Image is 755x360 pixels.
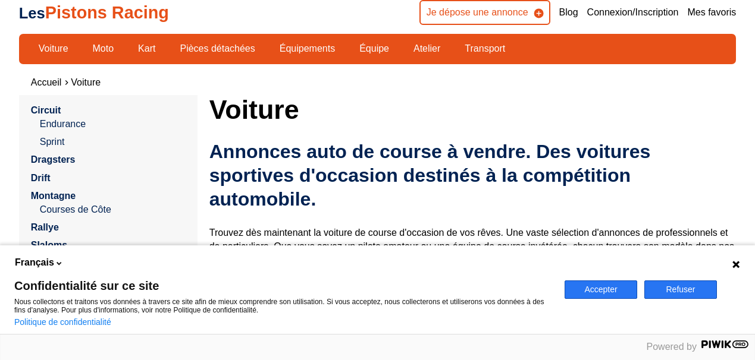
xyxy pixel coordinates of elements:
[31,154,76,165] a: Dragsters
[209,140,737,211] h2: Annonces auto de course à vendre. Des voitures sportives d'occasion destinés à la compétition aut...
[209,226,737,293] p: Trouvez dès maintenant la voiture de course d'occasion de vos rêves. Une vaste sélection d'annonc...
[587,6,679,19] a: Connexion/Inscription
[31,105,61,115] a: Circuit
[172,39,262,59] a: Pièces détachées
[14,280,550,292] span: Confidentialité sur ce site
[31,191,76,201] a: Montagne
[31,39,76,59] a: Voiture
[19,5,45,21] span: Les
[559,6,578,19] a: Blog
[687,6,736,19] a: Mes favoris
[14,317,111,327] a: Politique de confidentialité
[644,280,717,299] button: Refuser
[647,342,697,352] span: Powered by
[31,240,67,250] a: Slaloms
[209,95,737,124] h1: Voiture
[19,3,169,22] a: LesPistons Racing
[31,77,62,87] a: Accueil
[40,203,186,216] a: Courses de Côte
[272,39,343,59] a: Équipements
[565,280,637,299] button: Accepter
[352,39,397,59] a: Équipe
[15,256,54,269] span: Français
[457,39,513,59] a: Transport
[130,39,163,59] a: Kart
[14,298,550,314] p: Nous collectons et traitons vos données à travers ce site afin de mieux comprendre son utilisatio...
[31,222,59,232] a: Rallye
[40,118,186,131] a: Endurance
[85,39,122,59] a: Moto
[71,77,101,87] a: Voiture
[406,39,448,59] a: Atelier
[40,135,186,149] a: Sprint
[31,173,51,183] a: Drift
